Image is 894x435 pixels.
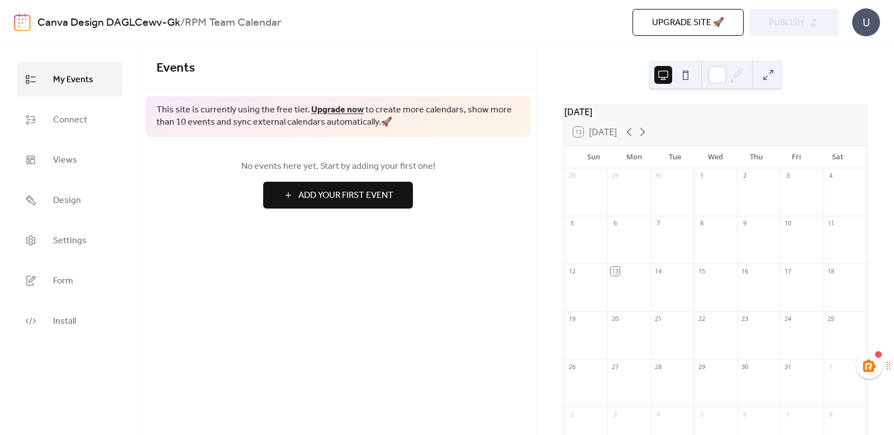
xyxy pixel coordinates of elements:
div: 7 [654,219,663,228]
div: Sun [573,146,614,168]
div: 19 [568,315,576,323]
div: 2 [568,410,576,418]
a: Connect [17,102,122,137]
img: logo [14,13,31,31]
div: 20 [611,315,619,323]
div: 11 [827,219,835,228]
b: RPM Team Calendar [185,12,281,34]
div: 14 [654,267,663,275]
div: 9 [740,219,749,228]
span: Events [156,56,195,81]
span: This site is currently using the free tier. to create more calendars, show more than 10 events an... [156,104,520,129]
div: [DATE] [564,105,867,119]
div: 15 [697,267,706,275]
div: Wed [695,146,736,168]
div: 24 [783,315,792,323]
div: 23 [740,315,749,323]
span: Design [53,192,81,210]
div: 7 [783,410,792,418]
div: 17 [783,267,792,275]
div: 8 [697,219,706,228]
div: Sat [817,146,858,168]
span: Install [53,313,76,330]
div: 4 [654,410,663,418]
b: / [180,12,185,34]
div: 10 [783,219,792,228]
div: Mon [614,146,655,168]
a: Settings [17,223,122,258]
div: 30 [740,362,749,371]
div: 21 [654,315,663,323]
div: Tue [654,146,695,168]
div: 22 [697,315,706,323]
div: 4 [827,172,835,180]
a: Upgrade now [311,101,364,119]
div: 30 [654,172,663,180]
div: 18 [827,267,835,275]
span: Upgrade site 🚀 [652,16,724,30]
div: 6 [611,219,619,228]
span: My Events [53,71,93,89]
div: 28 [568,172,576,180]
div: 8 [827,410,835,418]
a: Add Your First Event [156,182,520,209]
div: Thu [736,146,777,168]
a: Install [17,304,122,338]
div: 27 [611,362,619,371]
div: 2 [740,172,749,180]
div: 28 [654,362,663,371]
div: 29 [611,172,619,180]
span: Connect [53,111,87,129]
div: 3 [611,410,619,418]
div: Fri [777,146,817,168]
div: 1 [827,362,835,371]
span: Form [53,272,73,290]
a: My Events [17,62,122,97]
div: 12 [568,267,576,275]
div: 5 [568,219,576,228]
a: Design [17,183,122,217]
div: 1 [697,172,706,180]
div: 13 [611,267,619,275]
div: 26 [568,362,576,371]
span: Add Your First Event [298,189,393,202]
div: 29 [697,362,706,371]
a: Canva Design DAGLCewv-Gk [37,12,180,34]
button: Add Your First Event [263,182,413,209]
span: Views [53,152,77,169]
div: 31 [783,362,792,371]
button: Upgrade site 🚀 [633,9,744,36]
span: No events here yet. Start by adding your first one! [156,160,520,173]
div: 6 [740,410,749,418]
div: 16 [740,267,749,275]
a: Form [17,263,122,298]
div: 3 [783,172,792,180]
div: 25 [827,315,835,323]
div: 5 [697,410,706,418]
div: U [852,8,880,36]
span: Settings [53,232,87,250]
a: Views [17,143,122,177]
